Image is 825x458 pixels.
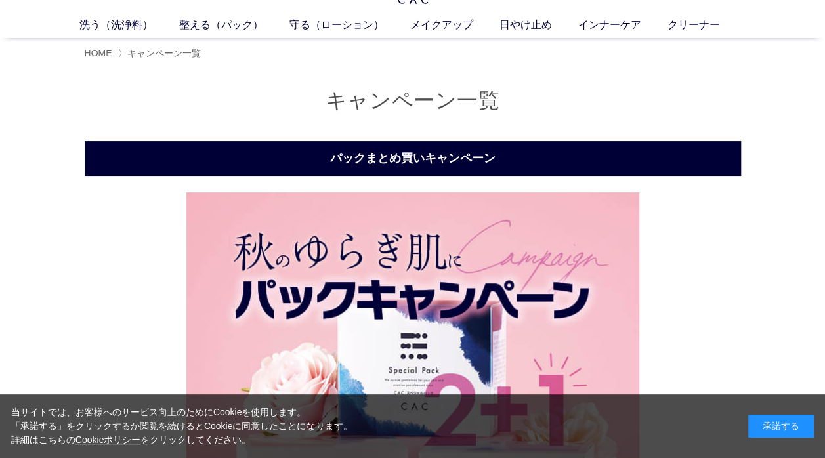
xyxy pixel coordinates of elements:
[289,17,410,33] a: 守る（ローション）
[85,48,112,58] a: HOME
[79,17,179,33] a: 洗う（洗浄料）
[75,434,141,445] a: Cookieポリシー
[85,87,741,115] h1: キャンペーン一覧
[578,17,667,33] a: インナーケア
[118,47,204,60] li: 〉
[499,17,578,33] a: 日やけ止め
[85,141,741,176] h2: パックまとめ買いキャンペーン
[667,17,746,33] a: クリーナー
[179,17,289,33] a: 整える（パック）
[127,48,201,58] span: キャンペーン一覧
[748,415,814,438] div: 承諾する
[11,406,352,447] div: 当サイトでは、お客様へのサービス向上のためにCookieを使用します。 「承諾する」をクリックするか閲覧を続けるとCookieに同意したことになります。 詳細はこちらの をクリックしてください。
[410,17,499,33] a: メイクアップ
